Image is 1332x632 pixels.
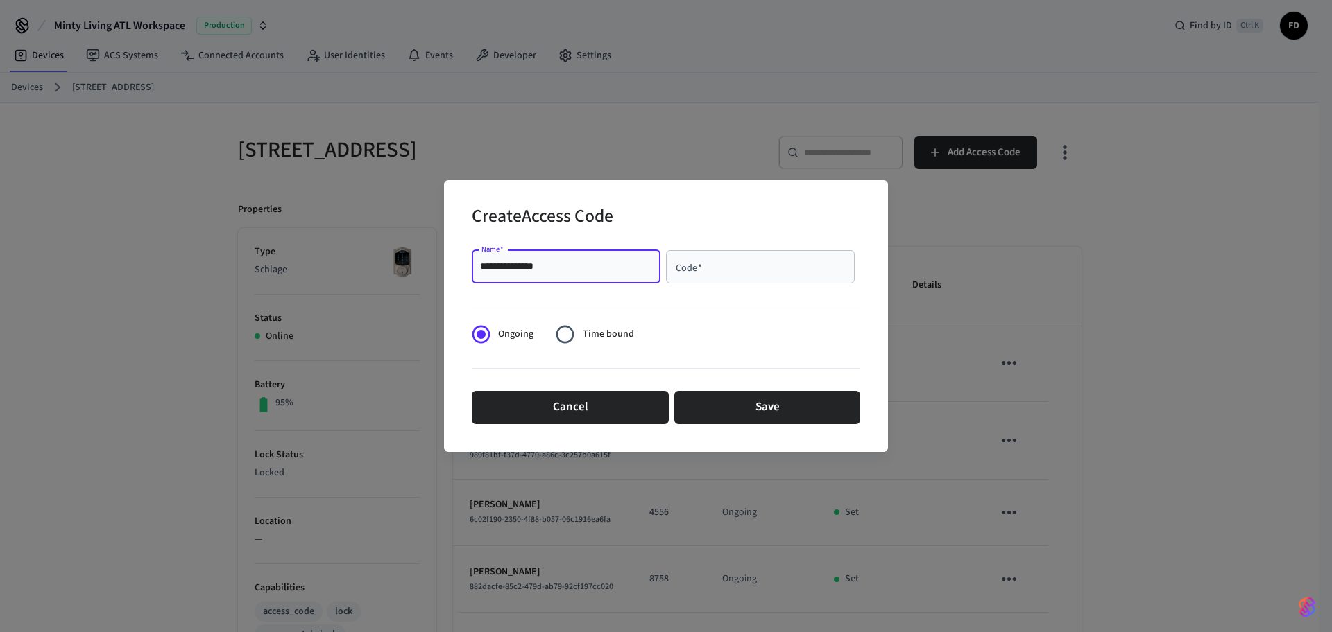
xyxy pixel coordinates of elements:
span: Time bound [583,327,634,342]
button: Save [674,391,860,424]
span: Ongoing [498,327,533,342]
img: SeamLogoGradient.69752ec5.svg [1299,596,1315,618]
button: Cancel [472,391,669,424]
label: Name [481,244,504,254]
h2: Create Access Code [472,197,613,239]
